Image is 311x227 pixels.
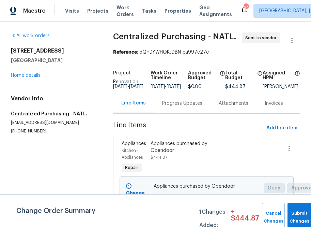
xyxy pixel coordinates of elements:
[23,8,46,14] span: Maestro
[129,84,143,89] span: [DATE]
[225,84,246,89] span: $444.87
[245,34,279,41] span: Sent to vendor
[295,71,300,84] span: The hpm assigned to this work order.
[11,95,97,102] h4: Vendor Info
[151,140,219,154] div: Appliances purchased by Opendoor
[188,71,218,80] h5: Approved Budget
[113,84,127,89] span: [DATE]
[151,71,188,80] h5: Work Order Timeline
[264,122,300,134] button: Add line item
[113,32,236,41] span: Centralized Purchasing - NATL.
[219,100,248,107] div: Attachments
[154,193,260,199] span: $444.87
[188,84,202,89] span: $0.00
[11,33,50,38] a: All work orders
[116,4,134,18] span: Work Orders
[165,8,191,14] span: Properties
[11,73,41,78] a: Home details
[113,49,300,56] div: 5QHDYWHQKJDBN-ea997e27c
[151,84,181,89] span: -
[122,164,141,171] span: Repair
[264,183,285,193] button: Deny
[113,122,264,134] span: Line Items
[220,71,225,84] span: The total cost of line items that have been approved by both Opendoor and the Trade Partner. This...
[11,47,97,54] h2: [STREET_ADDRESS]
[65,8,79,14] span: Visits
[263,71,293,80] h5: Assigned HPM
[291,210,308,225] span: Submit Changes
[263,84,300,89] div: [PERSON_NAME]
[11,128,97,134] p: [PHONE_NUMBER]
[113,84,143,89] span: -
[142,9,156,13] span: Tasks
[11,110,97,117] h5: Centralized Purchasing - NATL.
[266,124,297,132] span: Add line item
[265,210,282,225] span: Cancel Changes
[113,80,143,89] span: Renovation
[167,84,181,89] span: [DATE]
[113,50,138,55] b: Reference:
[257,71,263,84] span: The total cost of line items that have been proposed by Opendoor. This sum includes line items th...
[225,71,255,80] h5: Total Budget
[126,191,149,202] b: Change proposed
[121,100,146,107] div: Line Items
[122,141,146,146] span: Appliances
[11,57,97,64] h5: [GEOGRAPHIC_DATA]
[151,155,167,159] span: $444.87
[199,4,232,18] span: Geo Assignments
[162,100,202,107] div: Progress Updates
[122,148,143,159] span: Kitchen - Appliances
[11,120,97,126] p: [EMAIL_ADDRESS][DOMAIN_NAME]
[265,100,283,107] div: Invoices
[244,4,248,11] div: 647
[154,183,260,190] span: Appliances purchased by Opendoor
[87,8,108,14] span: Projects
[151,84,165,89] span: [DATE]
[113,71,131,75] h5: Project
